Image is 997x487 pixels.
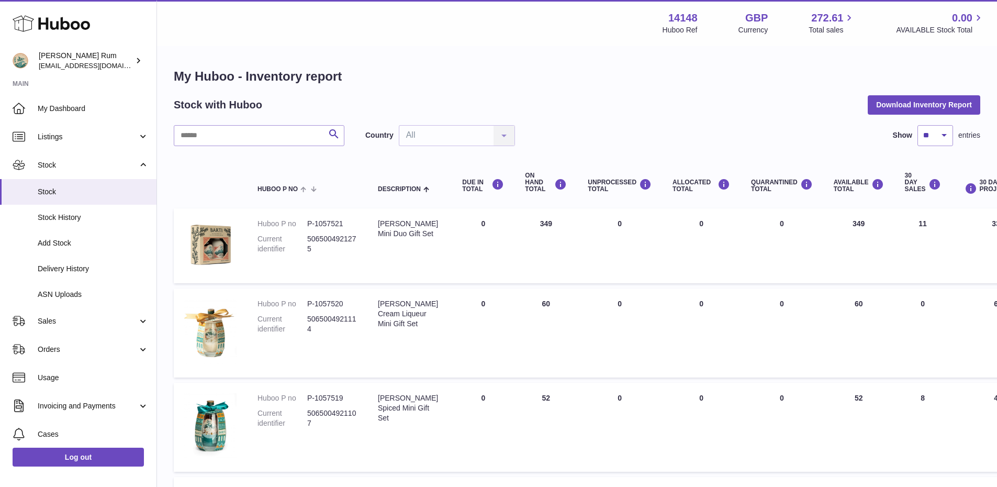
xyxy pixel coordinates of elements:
[809,11,855,35] a: 272.61 Total sales
[662,383,741,472] td: 0
[39,51,133,71] div: [PERSON_NAME] Rum
[38,345,138,355] span: Orders
[257,408,307,428] dt: Current identifier
[365,130,394,140] label: Country
[38,213,149,223] span: Stock History
[307,408,357,428] dd: 5065004921107
[307,219,357,229] dd: P-1057521
[896,11,984,35] a: 0.00 AVAILABLE Stock Total
[588,179,652,193] div: UNPROCESSED Total
[38,316,138,326] span: Sales
[257,299,307,309] dt: Huboo P no
[257,234,307,254] dt: Current identifier
[823,208,894,283] td: 349
[823,289,894,378] td: 60
[184,219,237,270] img: product image
[174,98,262,112] h2: Stock with Huboo
[577,208,662,283] td: 0
[868,95,980,114] button: Download Inventory Report
[738,25,768,35] div: Currency
[257,219,307,229] dt: Huboo P no
[780,300,784,308] span: 0
[834,179,884,193] div: AVAILABLE Total
[307,393,357,403] dd: P-1057519
[257,393,307,403] dt: Huboo P no
[38,104,149,114] span: My Dashboard
[663,25,698,35] div: Huboo Ref
[378,393,441,423] div: [PERSON_NAME] Spiced Mini Gift Set
[662,289,741,378] td: 0
[452,208,514,283] td: 0
[751,179,813,193] div: QUARANTINED Total
[38,264,149,274] span: Delivery History
[952,11,972,25] span: 0.00
[780,394,784,402] span: 0
[893,130,912,140] label: Show
[38,429,149,439] span: Cases
[662,208,741,283] td: 0
[39,61,154,70] span: [EMAIL_ADDRESS][DOMAIN_NAME]
[905,172,941,193] div: 30 DAY SALES
[184,299,237,364] img: product image
[809,25,855,35] span: Total sales
[811,11,843,25] span: 272.61
[514,208,577,283] td: 349
[38,160,138,170] span: Stock
[894,383,951,472] td: 8
[452,383,514,472] td: 0
[514,289,577,378] td: 60
[452,289,514,378] td: 0
[307,314,357,334] dd: 5065004921114
[378,186,421,193] span: Description
[38,238,149,248] span: Add Stock
[38,290,149,300] span: ASN Uploads
[38,401,138,411] span: Invoicing and Payments
[577,289,662,378] td: 0
[38,132,138,142] span: Listings
[38,187,149,197] span: Stock
[378,219,441,239] div: [PERSON_NAME] Mini Duo Gift Set
[13,53,28,69] img: mail@bartirum.wales
[894,208,951,283] td: 11
[307,234,357,254] dd: 5065004921275
[38,373,149,383] span: Usage
[514,383,577,472] td: 52
[378,299,441,329] div: [PERSON_NAME] Cream Liqueur Mini Gift Set
[894,289,951,378] td: 0
[257,314,307,334] dt: Current identifier
[745,11,768,25] strong: GBP
[13,448,144,467] a: Log out
[307,299,357,309] dd: P-1057520
[462,179,504,193] div: DUE IN TOTAL
[958,130,980,140] span: entries
[896,25,984,35] span: AVAILABLE Stock Total
[257,186,298,193] span: Huboo P no
[823,383,894,472] td: 52
[668,11,698,25] strong: 14148
[673,179,730,193] div: ALLOCATED Total
[780,219,784,228] span: 0
[577,383,662,472] td: 0
[184,393,237,459] img: product image
[174,68,980,85] h1: My Huboo - Inventory report
[525,172,567,193] div: ON HAND Total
